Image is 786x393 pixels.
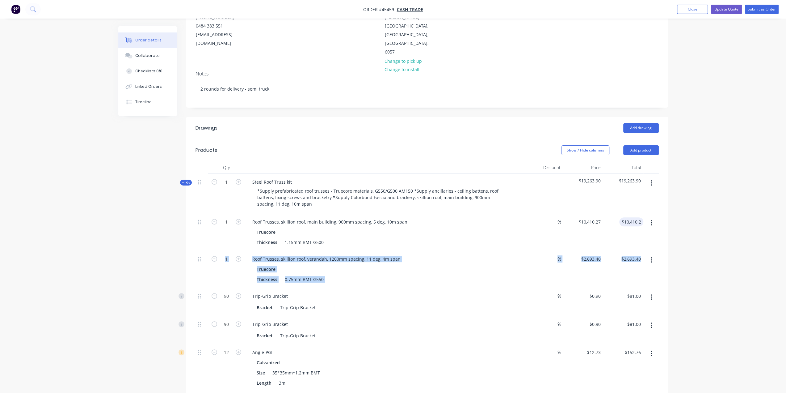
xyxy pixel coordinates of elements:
[254,238,280,247] div: Thickness
[557,218,561,225] span: %
[135,37,162,43] div: Order details
[381,57,425,65] button: Change to pick up
[257,228,278,237] div: Truecore
[563,161,603,174] div: Price
[191,4,252,48] div: [PERSON_NAME][PHONE_NUMBER]0484 383 551[EMAIL_ADDRESS][DOMAIN_NAME]
[135,68,162,74] div: Checklists 0/0
[118,94,177,110] button: Timeline
[182,180,190,185] span: Kit
[254,331,275,340] div: Bracket
[247,254,406,263] div: Roof Trusses, skillion roof, verandah, 1200mm spacing, 11 deg, 4m span
[557,349,561,356] span: %
[557,293,561,300] span: %
[623,123,659,133] button: Add drawing
[247,320,293,329] div: Trip-Grip Bracket
[270,368,322,377] div: 35*35mm*1.2mm BMT
[135,99,152,105] div: Timeline
[254,275,280,284] div: Thickness
[557,321,561,328] span: %
[118,32,177,48] button: Order details
[276,378,288,387] div: 3m
[208,161,245,174] div: Qty
[282,275,326,284] div: 0.75mm BMT G550
[247,292,293,301] div: Trip-Grip Bracket
[282,238,326,247] div: 1.15mm BMT G500
[247,348,277,357] div: Angle-PGI
[195,71,659,77] div: Notes
[195,79,659,98] div: 2 rounds for delivery - semi truck
[11,5,20,14] img: Factory
[380,4,441,57] div: [STREET_ADDRESS][PERSON_NAME][GEOGRAPHIC_DATA], [GEOGRAPHIC_DATA], [GEOGRAPHIC_DATA], 6057
[623,145,659,155] button: Add product
[247,217,412,226] div: Roof Trusses, skillion roof, main building, 900mm spacing, 5 deg, 10m span
[195,124,217,132] div: Drawings
[381,65,422,74] button: Change to install
[606,177,641,184] span: $19,263.90
[254,303,275,312] div: Bracket
[278,303,318,312] div: Trip-Grip Bracket
[257,358,282,367] div: Galvanized
[118,63,177,79] button: Checklists 0/0
[278,331,318,340] div: Trip-Grip Bracket
[711,5,742,14] button: Update Quote
[523,161,563,174] div: Discount
[257,265,278,274] div: Truecore
[397,6,423,12] a: Cash Trade
[565,177,601,184] span: $19,263.90
[254,368,267,377] div: Size
[118,79,177,94] button: Linked Orders
[247,177,297,186] div: Steel Roof Truss kit
[252,186,511,208] div: *Supply prefabricated roof trusses - Truecore materials, G550/G500 AM150 *Supply ancillaries - ce...
[180,180,192,186] div: Kit
[561,145,609,155] button: Show / Hide columns
[254,378,274,387] div: Length
[603,161,643,174] div: Total
[135,84,162,89] div: Linked Orders
[677,5,708,14] button: Close
[745,5,779,14] button: Submit as Order
[118,48,177,63] button: Collaborate
[196,22,247,30] div: 0484 383 551
[363,6,397,12] span: Order #45459 -
[195,147,217,154] div: Products
[196,30,247,48] div: [EMAIL_ADDRESS][DOMAIN_NAME]
[135,53,160,58] div: Collaborate
[557,255,561,263] span: %
[385,22,436,56] div: [GEOGRAPHIC_DATA], [GEOGRAPHIC_DATA], [GEOGRAPHIC_DATA], 6057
